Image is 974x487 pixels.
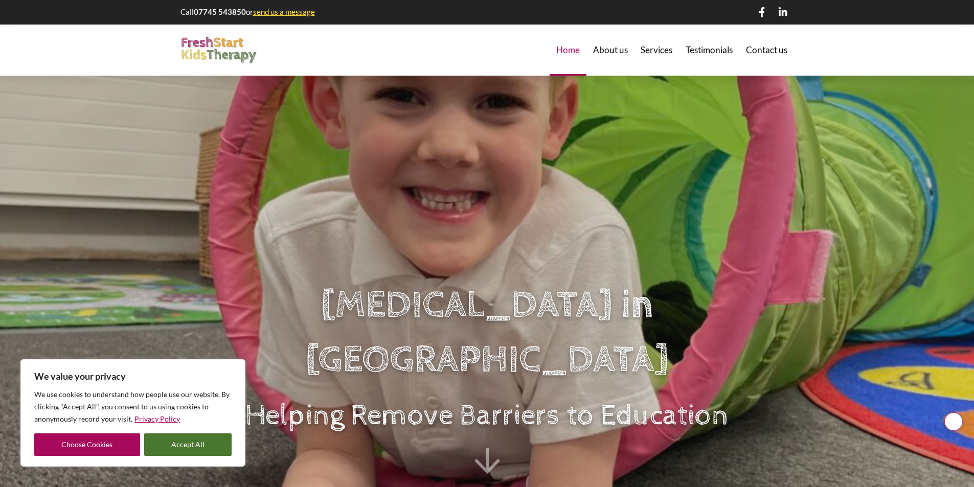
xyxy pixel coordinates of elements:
[746,45,787,54] span: Contact us
[550,25,586,76] a: Home
[194,7,246,16] strong: 07745 543850
[134,414,180,424] a: Privacy Policy
[679,25,739,76] a: Testimonials
[593,45,628,54] span: About us
[245,396,729,436] p: Helping Remove Barriers to Education
[635,25,679,76] a: Services
[180,7,316,17] p: Call or
[180,37,257,64] img: FreshStart Kids Therapy logo
[34,433,140,456] button: Choose Cookies
[34,370,232,382] p: We value your privacy
[686,45,733,54] span: Testimonials
[197,279,778,387] h1: [MEDICAL_DATA] in [GEOGRAPHIC_DATA]
[641,45,672,54] span: Services
[586,25,635,76] a: About us
[739,25,794,76] a: Contact us
[34,388,232,425] p: We use cookies to understand how people use our website. By clicking "Accept All", you consent to...
[144,433,232,456] button: Accept All
[556,45,580,54] span: Home
[253,7,315,16] a: send us a message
